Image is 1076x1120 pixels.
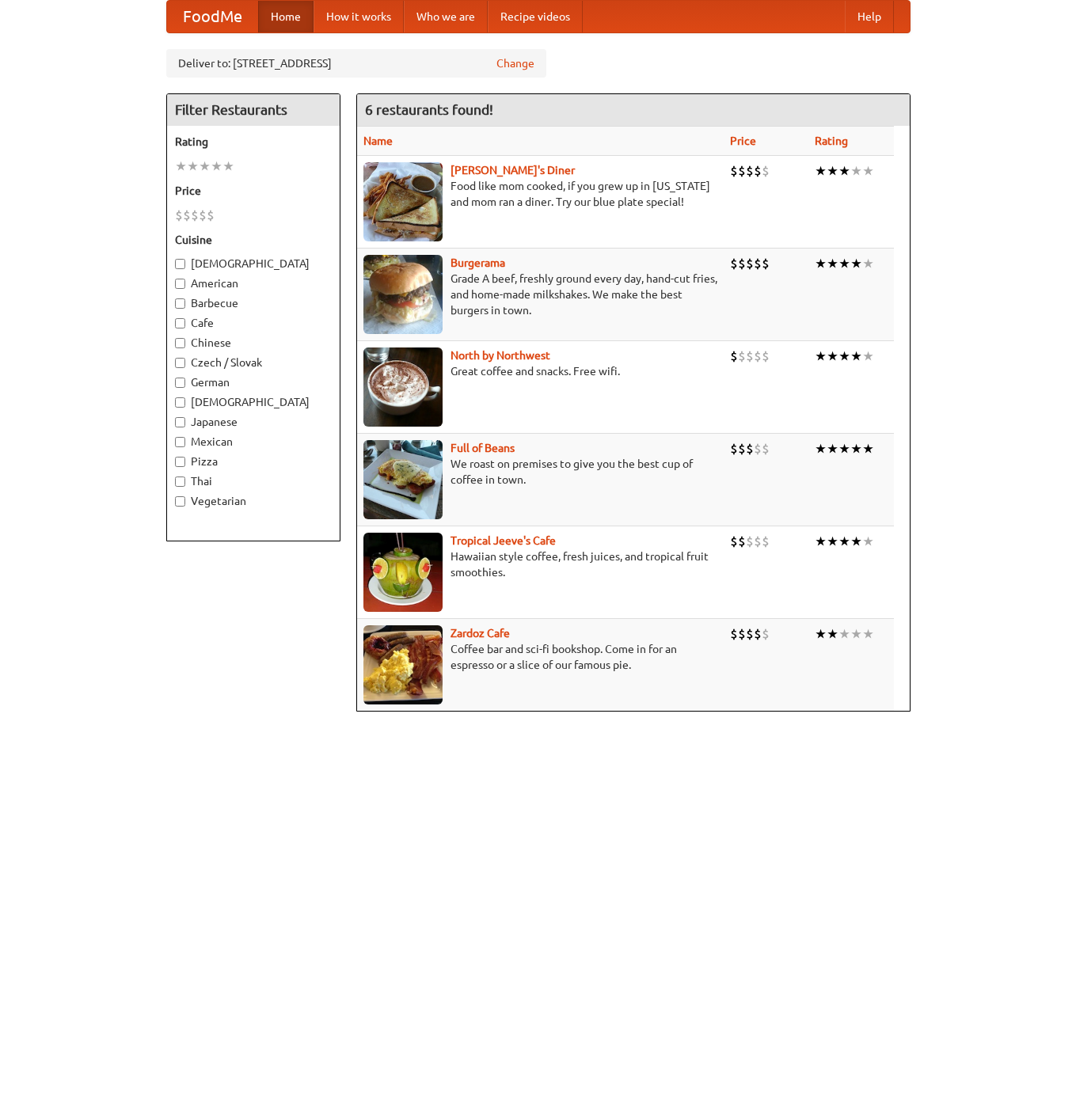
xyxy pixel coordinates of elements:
[187,158,199,175] li: ★
[175,457,185,467] input: Pizza
[488,1,583,32] a: Recipe videos
[730,440,738,457] li: $
[451,164,575,177] b: [PERSON_NAME]'s Diner
[175,318,185,328] input: Cafe
[314,1,404,32] a: How it works
[363,456,717,488] p: We roast on premises to give you the best cup of coffee in town.
[175,437,185,447] input: Mexican
[175,493,332,509] label: Vegetarian
[451,349,550,362] a: North by Northwest
[175,232,332,248] h5: Cuisine
[167,94,340,126] h4: Filter Restaurants
[363,162,443,241] img: sallys.jpg
[363,178,717,210] p: Food like mom cooked, if you grew up in [US_STATE] and mom ran a diner. Try our blue plate special!
[363,641,717,673] p: Coffee bar and sci-fi bookshop. Come in for an espresso or a slice of our famous pie.
[815,625,827,643] li: ★
[363,255,443,334] img: burgerama.jpg
[862,162,874,180] li: ★
[827,440,838,457] li: ★
[175,338,185,348] input: Chinese
[175,295,332,311] label: Barbecue
[738,162,746,180] li: $
[815,440,827,457] li: ★
[862,347,874,365] li: ★
[175,335,332,351] label: Chinese
[451,534,556,547] a: Tropical Jeeve's Cafe
[175,473,332,489] label: Thai
[451,627,510,640] a: Zardoz Cafe
[754,533,762,550] li: $
[862,255,874,272] li: ★
[754,162,762,180] li: $
[762,162,770,180] li: $
[175,256,332,271] label: [DEMOGRAPHIC_DATA]
[199,158,211,175] li: ★
[754,255,762,272] li: $
[175,397,185,408] input: [DEMOGRAPHIC_DATA]
[730,135,756,147] a: Price
[175,279,185,289] input: American
[738,533,746,550] li: $
[363,347,443,427] img: north.jpg
[815,347,827,365] li: ★
[258,1,314,32] a: Home
[815,162,827,180] li: ★
[175,358,185,368] input: Czech / Slovak
[175,315,332,331] label: Cafe
[850,255,862,272] li: ★
[850,162,862,180] li: ★
[175,259,185,269] input: [DEMOGRAPHIC_DATA]
[175,134,332,150] h5: Rating
[167,1,258,32] a: FoodMe
[838,162,850,180] li: ★
[730,625,738,643] li: $
[730,533,738,550] li: $
[175,378,185,388] input: German
[746,440,754,457] li: $
[746,347,754,365] li: $
[845,1,894,32] a: Help
[862,625,874,643] li: ★
[363,440,443,519] img: beans.jpg
[175,476,185,487] input: Thai
[363,549,717,580] p: Hawaiian style coffee, fresh juices, and tropical fruit smoothies.
[827,533,838,550] li: ★
[746,625,754,643] li: $
[838,347,850,365] li: ★
[738,347,746,365] li: $
[850,533,862,550] li: ★
[762,255,770,272] li: $
[363,363,717,379] p: Great coffee and snacks. Free wifi.
[451,442,515,454] a: Full of Beans
[815,533,827,550] li: ★
[175,417,185,427] input: Japanese
[404,1,488,32] a: Who we are
[738,440,746,457] li: $
[175,496,185,507] input: Vegetarian
[746,162,754,180] li: $
[199,207,207,224] li: $
[451,256,505,269] a: Burgerama
[175,183,332,199] h5: Price
[827,255,838,272] li: ★
[211,158,222,175] li: ★
[175,434,332,450] label: Mexican
[862,440,874,457] li: ★
[175,454,332,469] label: Pizza
[166,49,546,78] div: Deliver to: [STREET_ADDRESS]
[746,255,754,272] li: $
[222,158,234,175] li: ★
[730,347,738,365] li: $
[754,625,762,643] li: $
[175,394,332,410] label: [DEMOGRAPHIC_DATA]
[850,347,862,365] li: ★
[838,255,850,272] li: ★
[207,207,215,224] li: $
[730,162,738,180] li: $
[838,625,850,643] li: ★
[827,347,838,365] li: ★
[175,158,187,175] li: ★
